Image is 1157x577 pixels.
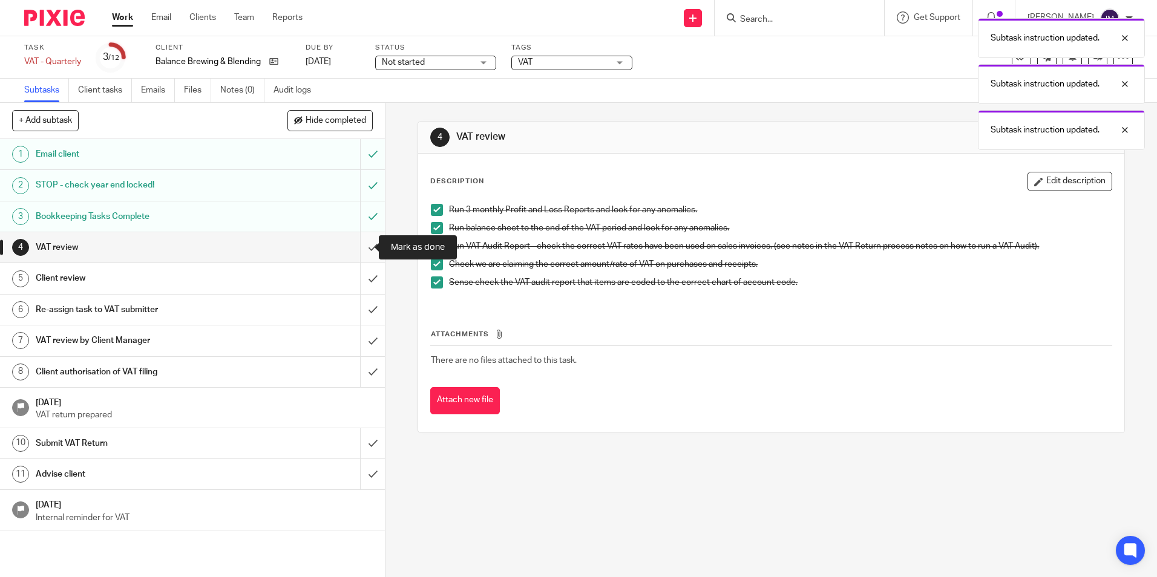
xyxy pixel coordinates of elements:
[36,238,244,256] h1: VAT review
[431,331,489,337] span: Attachments
[449,204,1111,216] p: Run 3 monthly Profit and Loss Reports and look for any anomalies.
[220,79,264,102] a: Notes (0)
[151,11,171,24] a: Email
[141,79,175,102] a: Emails
[24,56,81,68] div: VAT - Quarterly
[36,363,244,381] h1: Client authorisation of VAT filing
[991,124,1100,136] p: Subtask instruction updated.
[108,54,119,61] small: /12
[991,78,1100,90] p: Subtask instruction updated.
[12,363,29,380] div: 8
[382,58,425,67] span: Not started
[36,301,244,319] h1: Re-assign task to VAT submitter
[274,79,320,102] a: Audit logs
[991,32,1100,44] p: Subtask instruction updated.
[103,50,119,64] div: 3
[36,394,373,409] h1: [DATE]
[24,43,81,53] label: Task
[306,43,360,53] label: Due by
[36,176,244,194] h1: STOP - check year end locked!
[36,269,244,287] h1: Client review
[24,10,85,26] img: Pixie
[12,301,29,318] div: 6
[430,128,450,147] div: 4
[449,222,1111,234] p: Run balance sheet to the end of the VAT period and look for any anomalies.
[12,146,29,163] div: 1
[36,496,373,511] h1: [DATE]
[184,79,211,102] a: Files
[306,57,331,66] span: [DATE]
[456,131,797,143] h1: VAT review
[518,58,533,67] span: VAT
[12,239,29,256] div: 4
[306,116,366,126] span: Hide completed
[1100,8,1119,28] img: svg%3E
[449,240,1111,252] p: Run VAT Audit Report - check the correct VAT rates have been used on sales invoices. (see notes i...
[36,434,244,452] h1: Submit VAT Return
[1028,172,1112,191] button: Edit description
[78,79,132,102] a: Client tasks
[449,258,1111,270] p: Check we are claiming the correct amount/rate of VAT on purchases and receipts.
[12,110,79,131] button: + Add subtask
[156,56,263,68] p: Balance Brewing & Blending Ltd
[36,145,244,163] h1: Email client
[24,79,69,102] a: Subtasks
[12,466,29,483] div: 11
[430,387,500,414] button: Attach new file
[375,43,496,53] label: Status
[12,435,29,452] div: 10
[12,208,29,225] div: 3
[36,409,373,421] p: VAT return prepared
[12,177,29,194] div: 2
[431,356,577,365] span: There are no files attached to this task.
[287,110,373,131] button: Hide completed
[430,177,484,186] p: Description
[36,331,244,350] h1: VAT review by Client Manager
[189,11,216,24] a: Clients
[12,270,29,287] div: 5
[449,276,1111,288] p: Sense check the VAT audit report that items are coded to the correct chart of account code.
[234,11,254,24] a: Team
[36,512,373,524] p: Internal reminder for VAT
[36,207,244,226] h1: Bookkeeping Tasks Complete
[112,11,133,24] a: Work
[156,43,290,53] label: Client
[272,11,303,24] a: Reports
[12,332,29,349] div: 7
[511,43,632,53] label: Tags
[36,465,244,483] h1: Advise client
